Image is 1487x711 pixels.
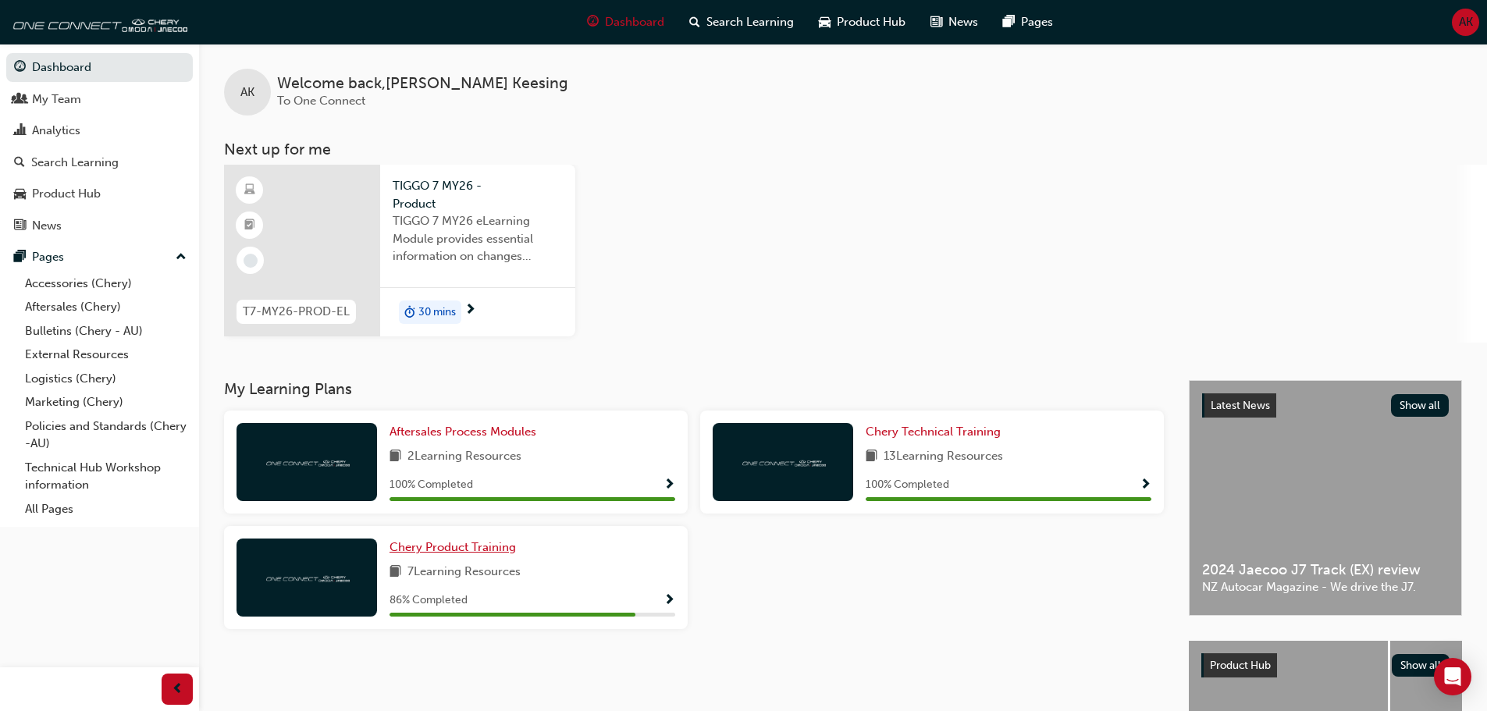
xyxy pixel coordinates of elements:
span: search-icon [14,156,25,170]
a: Bulletins (Chery - AU) [19,319,193,343]
span: Search Learning [706,13,794,31]
a: Analytics [6,116,193,145]
span: book-icon [390,563,401,582]
div: News [32,217,62,235]
span: Latest News [1211,399,1270,412]
span: Product Hub [1210,659,1271,672]
span: Chery Product Training [390,540,516,554]
span: Show Progress [663,478,675,492]
span: To One Connect [277,94,365,108]
span: 2 Learning Resources [407,447,521,467]
span: car-icon [14,187,26,201]
span: learningRecordVerb_NONE-icon [244,254,258,268]
a: Aftersales (Chery) [19,295,193,319]
img: oneconnect [740,454,826,469]
span: Aftersales Process Modules [390,425,536,439]
a: T7-MY26-PROD-ELTIGGO 7 MY26 - ProductTIGGO 7 MY26 eLearning Module provides essential information... [224,165,575,336]
span: book-icon [390,447,401,467]
h3: My Learning Plans [224,380,1164,398]
span: up-icon [176,247,187,268]
img: oneconnect [8,6,187,37]
button: AK [1452,9,1479,36]
span: 86 % Completed [390,592,468,610]
a: Chery Product Training [390,539,522,556]
button: DashboardMy TeamAnalyticsSearch LearningProduct HubNews [6,50,193,243]
span: book-icon [866,447,877,467]
span: 7 Learning Resources [407,563,521,582]
button: Show Progress [663,591,675,610]
a: Product Hub [6,180,193,208]
span: News [948,13,978,31]
div: Open Intercom Messenger [1434,658,1471,695]
span: news-icon [930,12,942,32]
a: pages-iconPages [991,6,1065,38]
span: car-icon [819,12,831,32]
a: Policies and Standards (Chery -AU) [19,414,193,456]
a: Latest NewsShow all [1202,393,1449,418]
span: booktick-icon [244,215,255,236]
span: learningResourceType_ELEARNING-icon [244,180,255,201]
a: Dashboard [6,53,193,82]
span: pages-icon [1003,12,1015,32]
span: TIGGO 7 MY26 eLearning Module provides essential information on changes introduced with the new M... [393,212,563,265]
span: NZ Autocar Magazine - We drive the J7. [1202,578,1449,596]
span: chart-icon [14,124,26,138]
a: News [6,212,193,240]
span: next-icon [464,304,476,318]
span: Product Hub [837,13,905,31]
a: Logistics (Chery) [19,367,193,391]
a: My Team [6,85,193,114]
div: Pages [32,248,64,266]
span: Chery Technical Training [866,425,1001,439]
span: TIGGO 7 MY26 - Product [393,177,563,212]
a: search-iconSearch Learning [677,6,806,38]
a: Technical Hub Workshop information [19,456,193,497]
span: Dashboard [605,13,664,31]
span: guage-icon [14,61,26,75]
span: T7-MY26-PROD-EL [243,303,350,321]
button: Show Progress [1140,475,1151,495]
span: AK [1459,13,1473,31]
span: 100 % Completed [390,476,473,494]
span: 13 Learning Resources [884,447,1003,467]
span: Welcome back , [PERSON_NAME] Keesing [277,75,568,93]
span: Show Progress [663,594,675,608]
span: Show Progress [1140,478,1151,492]
span: prev-icon [172,680,183,699]
a: Latest NewsShow all2024 Jaecoo J7 Track (EX) reviewNZ Autocar Magazine - We drive the J7. [1189,380,1462,616]
span: 2024 Jaecoo J7 Track (EX) review [1202,561,1449,579]
button: Show all [1391,394,1450,417]
span: guage-icon [587,12,599,32]
span: Pages [1021,13,1053,31]
span: people-icon [14,93,26,107]
button: Show Progress [663,475,675,495]
button: Show all [1392,654,1450,677]
span: 30 mins [418,304,456,322]
img: oneconnect [264,570,350,585]
span: search-icon [689,12,700,32]
a: Marketing (Chery) [19,390,193,414]
a: All Pages [19,497,193,521]
div: Analytics [32,122,80,140]
span: pages-icon [14,251,26,265]
div: Search Learning [31,154,119,172]
a: Accessories (Chery) [19,272,193,296]
a: guage-iconDashboard [575,6,677,38]
a: Chery Technical Training [866,423,1007,441]
div: My Team [32,91,81,108]
a: Search Learning [6,148,193,177]
img: oneconnect [264,454,350,469]
button: Pages [6,243,193,272]
a: External Resources [19,343,193,367]
span: 100 % Completed [866,476,949,494]
span: news-icon [14,219,26,233]
span: duration-icon [404,302,415,322]
div: Product Hub [32,185,101,203]
a: car-iconProduct Hub [806,6,918,38]
span: AK [240,84,254,101]
a: Aftersales Process Modules [390,423,543,441]
a: news-iconNews [918,6,991,38]
h3: Next up for me [199,140,1487,158]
